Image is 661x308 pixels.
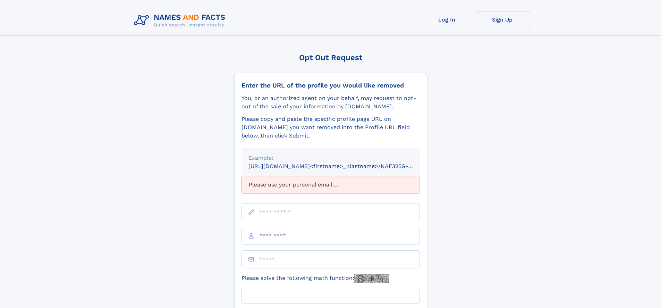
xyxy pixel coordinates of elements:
div: Please copy and paste the specific profile page URL on [DOMAIN_NAME] you want removed into the Pr... [241,115,420,140]
div: Please use your personal email ... [241,176,420,193]
div: You, or an authorized agent on your behalf, may request to opt-out of the sale of your informatio... [241,94,420,111]
img: Logo Names and Facts [131,11,231,30]
div: Opt Out Request [234,53,427,62]
label: Please solve the following math function: [241,274,389,283]
div: Enter the URL of the profile you would like removed [241,82,420,89]
div: Example: [248,154,413,162]
a: Log In [419,11,475,28]
small: [URL][DOMAIN_NAME]<firstname>_<lastname>/NAF325G-xxxxxxxx [248,163,433,169]
a: Sign Up [475,11,530,28]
